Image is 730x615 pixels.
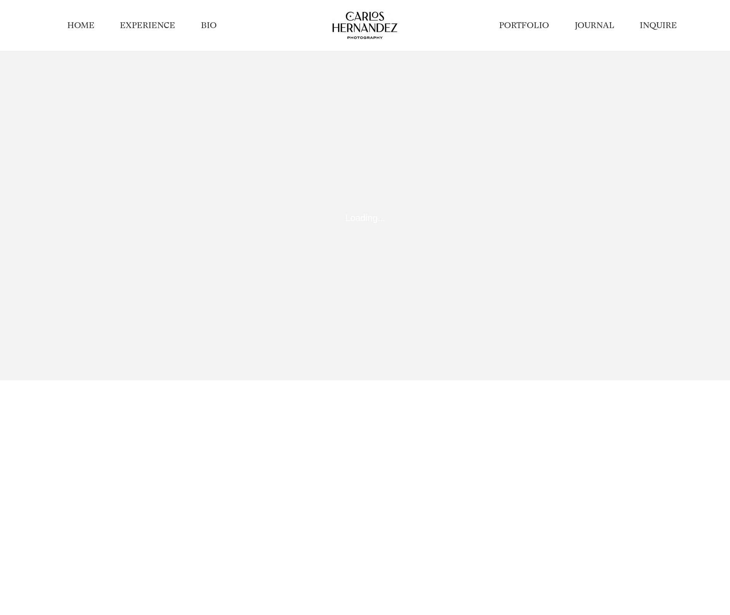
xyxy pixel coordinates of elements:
[575,20,614,31] a: JOURNAL
[201,20,217,31] a: BIO
[499,20,549,31] a: PORTFOLIO
[67,20,95,31] a: HOME
[120,20,175,31] a: EXPERIENCE
[640,20,677,31] a: INQUIRE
